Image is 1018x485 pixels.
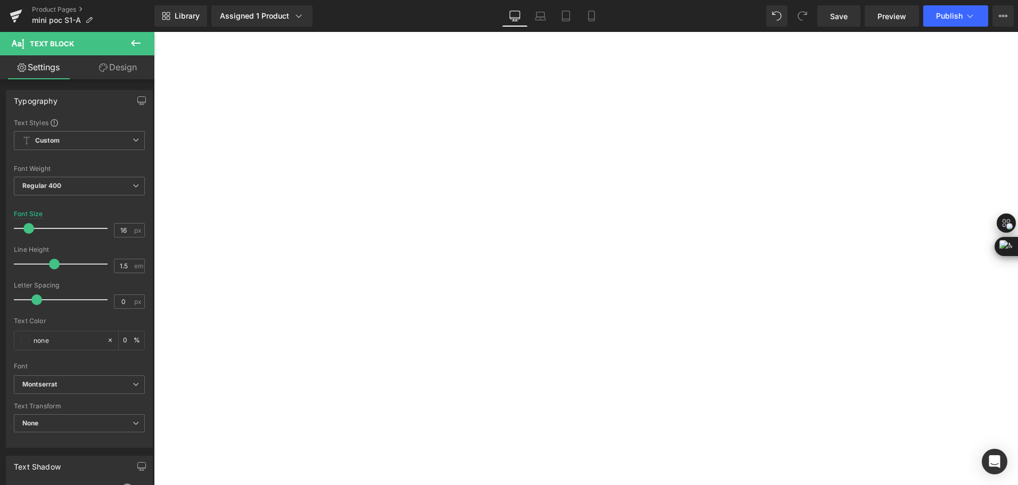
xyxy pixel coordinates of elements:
div: % [119,331,144,350]
div: Font Size [14,210,43,218]
span: Save [830,11,848,22]
a: New Library [154,5,207,27]
b: Regular 400 [22,182,62,190]
a: Product Pages [32,5,154,14]
i: Montserrat [22,380,57,389]
span: px [134,227,143,234]
div: Assigned 1 Product [220,11,304,21]
a: Tablet [553,5,579,27]
button: Publish [923,5,988,27]
a: Mobile [579,5,604,27]
div: Letter Spacing [14,282,145,289]
span: Text Block [30,39,74,48]
a: Design [79,55,157,79]
span: px [134,298,143,305]
button: Undo [766,5,787,27]
b: Custom [35,136,60,145]
div: Text Styles [14,118,145,127]
div: Text Transform [14,402,145,410]
div: Text Shadow [14,456,61,471]
a: Desktop [502,5,528,27]
div: Typography [14,91,58,105]
button: Redo [792,5,813,27]
button: More [992,5,1014,27]
div: Text Color [14,317,145,325]
div: Font Weight [14,165,145,172]
div: Line Height [14,246,145,253]
span: Publish [936,12,963,20]
span: Library [175,11,200,21]
span: em [134,262,143,269]
input: Color [34,334,102,346]
b: None [22,419,39,427]
iframe: To enrich screen reader interactions, please activate Accessibility in Grammarly extension settings [154,32,1018,485]
div: Font [14,363,145,370]
span: mini poc S1-A [32,16,81,24]
span: Preview [877,11,906,22]
a: Preview [865,5,919,27]
a: Laptop [528,5,553,27]
div: Open Intercom Messenger [982,449,1007,474]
